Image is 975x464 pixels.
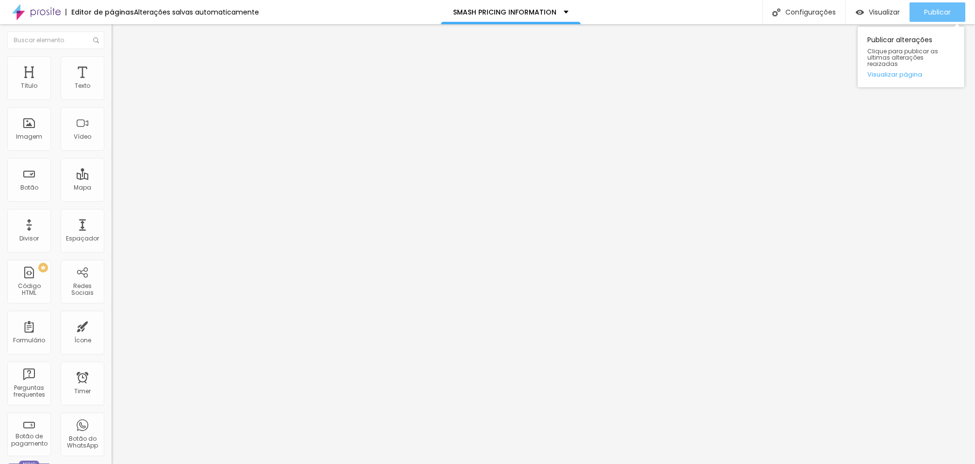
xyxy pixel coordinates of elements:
[910,2,965,22] button: Publicar
[858,27,964,87] div: Publicar alterações
[846,2,910,22] button: Visualizar
[924,8,951,16] span: Publicar
[10,384,48,399] div: Perguntas frequentes
[19,235,39,242] div: Divisor
[134,9,259,16] div: Alterações salvas automaticamente
[74,337,91,344] div: Ícone
[63,283,101,297] div: Redes Sociais
[869,8,900,16] span: Visualizar
[867,48,955,67] span: Clique para publicar as ultimas alterações reaizadas
[74,184,91,191] div: Mapa
[867,71,955,78] a: Visualizar página
[772,8,780,16] img: Icone
[74,133,91,140] div: Vídeo
[13,337,45,344] div: Formulário
[75,82,90,89] div: Texto
[66,235,99,242] div: Espaçador
[21,82,37,89] div: Título
[74,388,91,395] div: Timer
[856,8,864,16] img: view-1.svg
[453,9,556,16] p: SMASH PRICING INFORMATION
[20,184,38,191] div: Botão
[93,37,99,43] img: Icone
[7,32,104,49] input: Buscar elemento
[65,9,134,16] div: Editor de páginas
[63,435,101,449] div: Botão do WhatsApp
[16,133,42,140] div: Imagem
[10,283,48,297] div: Código HTML
[10,433,48,447] div: Botão de pagamento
